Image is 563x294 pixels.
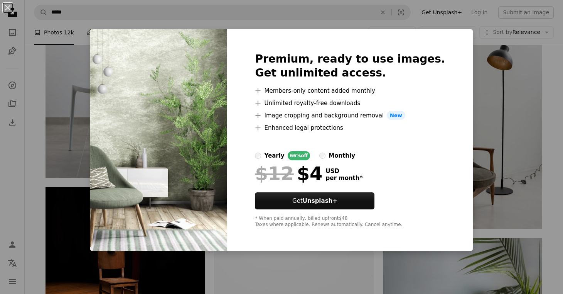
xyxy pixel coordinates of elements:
strong: Unsplash+ [303,197,337,204]
span: $12 [255,163,293,184]
span: USD [325,168,362,175]
button: GetUnsplash+ [255,192,374,209]
li: Unlimited royalty-free downloads [255,99,445,108]
div: yearly [264,151,284,160]
img: premium_photo-1683133939183-edd5476e6200 [90,29,227,252]
span: New [387,111,405,120]
li: Image cropping and background removal [255,111,445,120]
li: Members-only content added monthly [255,86,445,95]
div: 66% off [288,151,310,160]
li: Enhanced legal protections [255,123,445,133]
input: yearly66%off [255,153,261,159]
div: * When paid annually, billed upfront $48 Taxes where applicable. Renews automatically. Cancel any... [255,216,445,228]
input: monthly [319,153,325,159]
div: $4 [255,163,322,184]
h2: Premium, ready to use images. Get unlimited access. [255,52,445,80]
div: monthly [329,151,355,160]
span: per month * [325,175,362,182]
